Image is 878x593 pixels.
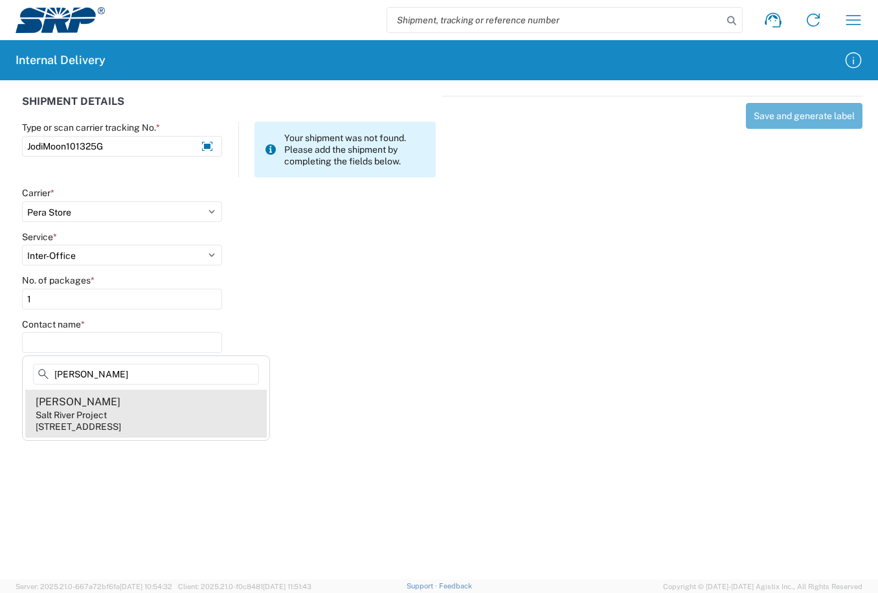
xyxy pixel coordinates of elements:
label: Carrier [22,187,54,199]
input: Shipment, tracking or reference number [387,8,723,32]
div: Salt River Project [36,409,107,421]
div: SHIPMENT DETAILS [22,96,436,122]
label: Type or scan carrier tracking No. [22,122,160,133]
span: [DATE] 10:54:32 [120,583,172,590]
label: No. of packages [22,274,95,286]
label: Contact name [22,319,85,330]
span: Copyright © [DATE]-[DATE] Agistix Inc., All Rights Reserved [663,581,862,592]
label: Service [22,231,57,243]
span: Your shipment was not found. Please add the shipment by completing the fields below. [284,132,425,167]
h2: Internal Delivery [16,52,106,68]
span: [DATE] 11:51:43 [263,583,311,590]
img: srp [16,7,105,33]
div: [STREET_ADDRESS] [36,421,121,432]
span: Server: 2025.21.0-667a72bf6fa [16,583,172,590]
div: [PERSON_NAME] [36,395,120,409]
span: Client: 2025.21.0-f0c8481 [178,583,311,590]
a: Support [407,582,439,590]
a: Feedback [439,582,472,590]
